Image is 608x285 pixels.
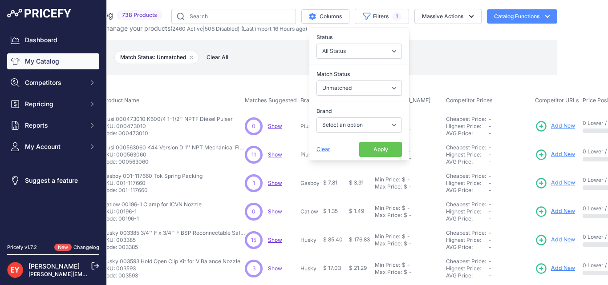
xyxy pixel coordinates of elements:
label: Brand [316,107,402,116]
span: - [489,244,491,250]
span: My Account [25,142,83,151]
p: SKU: 001-117660 [102,180,203,187]
div: $ [404,240,407,247]
p: Code: 000473010 [102,130,233,137]
a: Show [268,151,282,158]
input: Search [171,9,296,24]
a: Add New [535,120,575,132]
div: Max Price: [375,269,402,276]
button: Catalog Functions [487,9,557,24]
a: Add New [535,205,575,218]
button: Apply [359,142,402,157]
label: Status [316,33,402,42]
div: - [405,205,410,212]
img: Pricefy Logo [7,9,71,18]
p: SKU: 00196-1 [102,208,202,215]
div: - [405,261,410,269]
a: Show [268,208,282,215]
span: Brand [300,97,316,104]
button: Reports [7,117,99,133]
a: Cheapest Price: [446,258,486,265]
div: AVG Price: [446,215,489,222]
a: Cheapest Price: [446,201,486,208]
span: Repricing [25,100,83,108]
div: AVG Price: [446,130,489,137]
label: Match Status [316,70,402,79]
a: Cheapest Price: [446,173,486,179]
span: - [489,130,491,136]
span: 3 [252,265,255,273]
div: Max Price: [375,240,402,247]
span: Clear [316,146,330,153]
p: SKU: 003593 [102,265,240,272]
button: Repricing [7,96,99,112]
span: - [489,265,491,272]
div: $ [404,212,407,219]
a: 2460 Active [172,25,203,32]
span: Add New [551,122,575,130]
span: Add New [551,236,575,244]
p: Husky [300,265,320,272]
div: Highest Price: [446,151,489,158]
a: Show [268,123,282,129]
div: - [407,240,412,247]
div: Highest Price: [446,208,489,215]
p: Catlow 00196-1 Clamp for ICVN Nozzle [102,201,202,208]
div: AVG Price: [446,244,489,251]
div: $ [402,233,405,240]
div: $ [404,183,407,190]
span: $ 3.91 [349,179,364,186]
div: Min Price: [375,261,400,269]
div: $ [404,269,407,276]
span: - [489,144,491,151]
span: Matches Suggested [245,97,297,104]
p: Husky [300,237,320,244]
p: Catlow [300,208,320,215]
span: - [489,237,491,243]
button: Massive Actions [414,9,482,24]
p: Piusi [300,151,320,158]
span: $ 21.29 [349,265,367,271]
span: 1 [253,179,255,187]
a: Add New [535,234,575,246]
a: Show [268,237,282,243]
a: Add New [535,177,575,189]
span: Add New [551,207,575,216]
span: - [489,151,491,158]
div: - [407,183,412,190]
span: Product Name [102,97,139,104]
p: Code: 003385 [102,244,245,251]
div: Min Price: [375,176,400,183]
div: Max Price: [375,212,402,219]
p: Husky 003593 Hold Open Clip Kit for V Balance Nozzle [102,258,240,265]
button: Clear All [202,53,233,62]
span: - [489,123,491,129]
span: $ 85.40 [323,236,343,243]
div: $ [402,261,405,269]
div: Highest Price: [446,123,489,130]
span: $ 176.83 [349,236,370,243]
p: Piusi 000473010 K600/4 1-1/2'' NPTF Diesel Pulser [102,116,233,123]
a: Cheapest Price: [446,229,486,236]
span: New [54,244,72,251]
a: Cheapest Price: [446,144,486,151]
button: Filters1 [355,9,409,24]
button: My Account [7,139,99,155]
div: AVG Price: [446,158,489,165]
span: Show [268,265,282,272]
span: Competitors [25,78,83,87]
div: Min Price: [375,233,400,240]
a: 506 Disabled [205,25,238,32]
span: $ 1.49 [349,208,364,214]
span: - [489,229,491,236]
a: Show [268,180,282,186]
span: - [489,158,491,165]
p: Import and manage your products [70,24,307,33]
div: Highest Price: [446,180,489,187]
p: SKU: 003385 [102,237,245,244]
div: Max Price: [375,183,402,190]
span: (Last import 16 Hours ago) [241,25,307,32]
